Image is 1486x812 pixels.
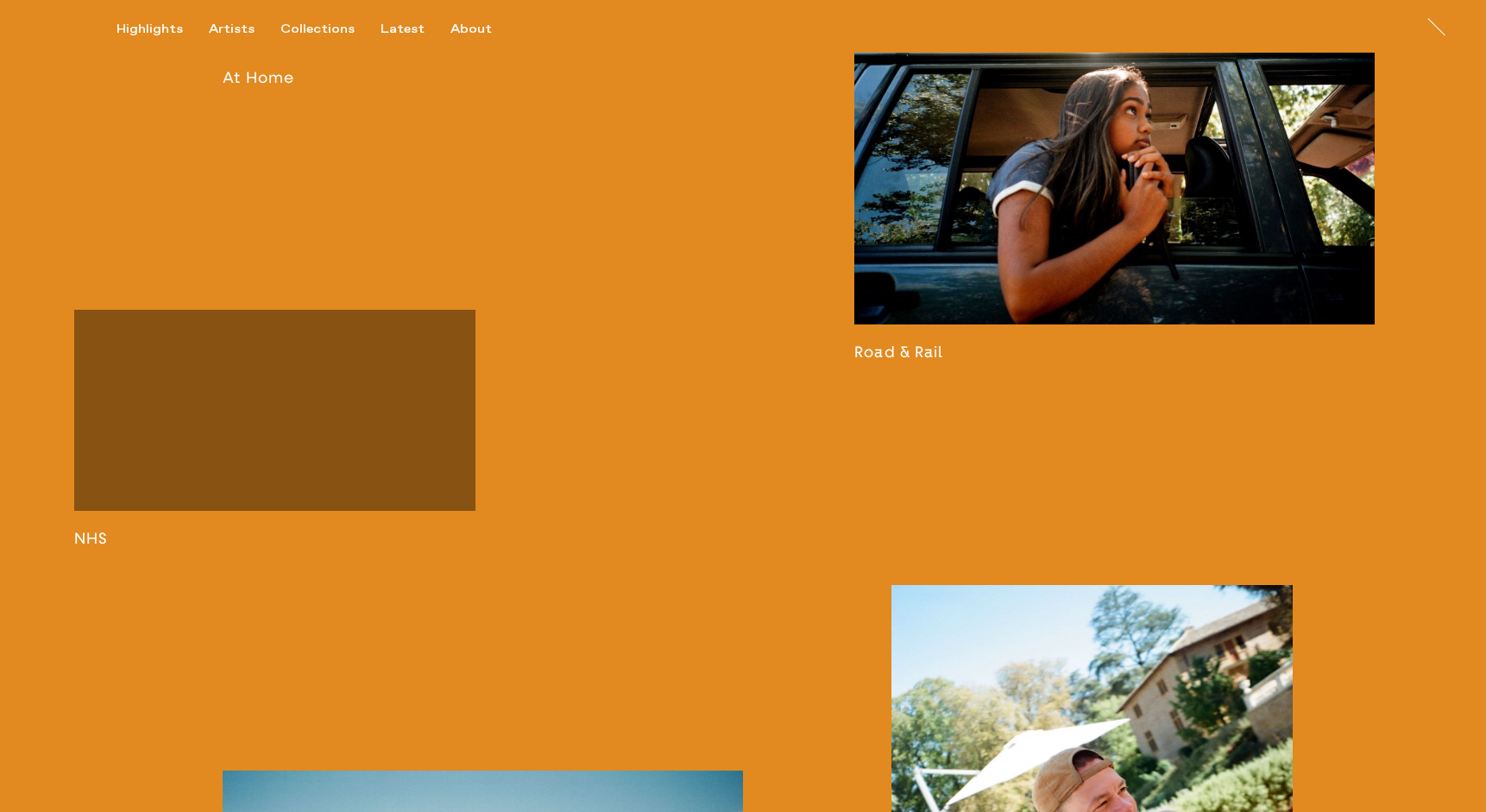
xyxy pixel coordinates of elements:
[381,22,450,37] button: Latest
[209,22,255,37] div: Artists
[381,22,425,37] div: Latest
[450,22,492,37] div: About
[450,22,518,37] button: About
[209,22,280,37] button: Artists
[280,22,355,37] div: Collections
[280,22,381,37] button: Collections
[116,22,209,37] button: Highlights
[116,22,183,37] div: Highlights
